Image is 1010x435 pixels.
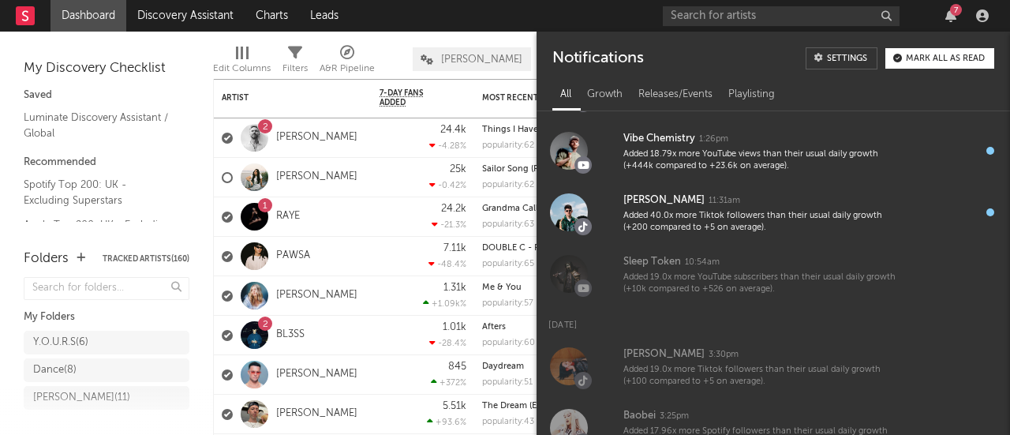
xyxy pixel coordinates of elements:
div: Edit Columns [213,39,271,85]
div: My Discovery Checklist [24,59,189,78]
div: Added 18.79x more YouTube views than their usual daily growth (+444k compared to +23.6k on average). [623,148,901,173]
div: Vibe Chemistry [623,129,695,148]
div: 1.31k [443,283,466,293]
div: 24.4k [440,125,466,135]
a: Grandma Calls The Boy Bad News [482,204,621,213]
a: Luminate Discovery Assistant / Global [24,109,174,141]
a: Sailor Song (First Draft [DATE]) [482,165,605,174]
div: Filters [282,59,308,78]
div: +93.6 % [427,417,466,427]
div: DOUBLE C - From F1® The Movie [482,244,624,253]
div: 1:26pm [699,133,728,145]
a: RAYE [276,210,300,223]
input: Search for artists [663,6,900,26]
div: A&R Pipeline [320,39,375,85]
div: 3:30pm [709,349,739,361]
a: Afters [482,323,506,332]
div: 3:25pm [660,411,689,422]
a: Things I Haven’t Told You [482,126,589,134]
a: [PERSON_NAME]3:30pmAdded 19.0x more Tiktok followers than their usual daily growth (+100 compared... [537,336,1010,397]
a: BL3SS [276,328,305,342]
div: Releases/Events [630,81,720,108]
div: Notifications [552,47,643,69]
div: 11:31am [709,195,740,207]
a: Daydream [482,362,524,371]
div: -28.4 % [429,338,466,348]
div: Sailor Song (First Draft 4.29.24) [482,165,624,174]
a: The Dream (Extended Mix) - Mixed [482,402,624,411]
a: [PERSON_NAME] [276,131,357,144]
div: Added 19.0x more YouTube subscribers than their usual daily growth (+10k compared to +526 on aver... [623,272,901,296]
button: 7 [945,9,956,22]
a: Y.O.U.R.S(6) [24,331,189,354]
a: [PERSON_NAME] [276,368,357,381]
div: Daydream [482,362,624,371]
div: -21.3 % [432,219,466,230]
a: [PERSON_NAME] [276,407,357,421]
div: 7 [950,4,962,16]
span: [PERSON_NAME] [441,54,522,65]
div: 25k [450,164,466,174]
div: popularity: 51 [482,378,533,387]
a: Apple Top 200: UK - Excluding Superstars [24,216,174,249]
a: [PERSON_NAME] [276,171,357,184]
div: -4.28 % [429,141,466,151]
div: Me & You [482,283,624,292]
button: Tracked Artists(160) [103,255,189,263]
div: [PERSON_NAME] [623,345,705,364]
a: [PERSON_NAME](11) [24,386,189,410]
div: popularity: 43 [482,418,534,426]
a: Settings [806,47,877,69]
div: 1.01k [443,322,466,332]
div: 10:54am [685,257,720,268]
a: Sleep Token10:54amAdded 19.0x more YouTube subscribers than their usual daily growth (+10k compar... [537,243,1010,305]
div: +1.09k % [423,298,466,309]
div: 5.51k [443,401,466,411]
div: Edit Columns [213,59,271,78]
a: [PERSON_NAME]11:31amAdded 40.0x more Tiktok followers than their usual daily growth (+200 compare... [537,182,1010,243]
a: DOUBLE C - From F1® The Movie [482,244,619,253]
a: Me & You [482,283,522,292]
div: Filters [282,39,308,85]
div: +372 % [431,377,466,388]
div: [PERSON_NAME] [623,191,705,210]
div: A&R Pipeline [320,59,375,78]
div: Y.O.U.R.S ( 6 ) [33,333,88,352]
div: popularity: 62 [482,181,534,189]
div: Things I Haven’t Told You [482,126,624,134]
div: All [552,81,579,108]
div: Added 19.0x more Tiktok followers than their usual daily growth (+100 compared to +5 on average). [623,364,901,388]
div: -48.4 % [428,259,466,269]
div: Afters [482,323,624,332]
a: [PERSON_NAME] [276,289,357,302]
div: -0.42 % [429,180,466,190]
a: Dance(8) [24,358,189,382]
div: 845 [448,362,466,372]
a: PAWSA [276,249,310,263]
div: popularity: 65 [482,260,534,268]
div: Recommended [24,153,189,172]
div: [PERSON_NAME] ( 11 ) [33,388,130,407]
div: Grandma Calls The Boy Bad News [482,204,624,213]
div: 7.11k [443,243,466,253]
div: Artist [222,93,340,103]
div: popularity: 62 [482,141,534,150]
div: Folders [24,249,69,268]
div: Added 40.0x more Tiktok followers than their usual daily growth (+200 compared to +5 on average). [623,210,901,234]
div: [DATE] [537,305,1010,336]
div: popularity: 57 [482,299,533,308]
input: Search for folders... [24,277,189,300]
div: Settings [827,54,867,63]
div: Growth [579,81,630,108]
div: Saved [24,86,189,105]
div: Dance ( 8 ) [33,361,77,380]
div: popularity: 63 [482,220,534,229]
div: Sleep Token [623,253,681,272]
div: Playlisting [720,81,783,108]
div: Mark all as read [906,54,985,63]
div: Most Recent Track [482,93,600,103]
div: My Folders [24,308,189,327]
div: 24.2k [441,204,466,214]
span: 7-Day Fans Added [380,88,443,107]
